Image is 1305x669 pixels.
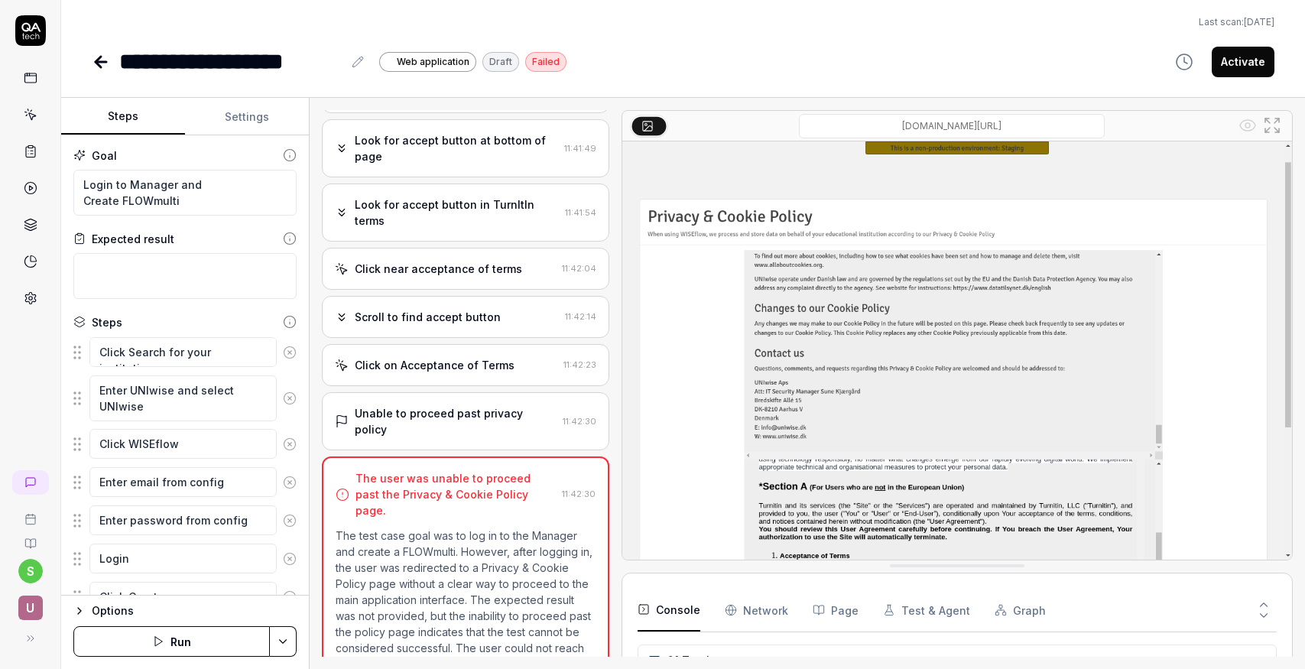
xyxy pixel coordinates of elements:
[725,589,788,632] button: Network
[883,589,970,632] button: Test & Agent
[379,51,476,72] a: Web application
[73,626,270,657] button: Run
[277,544,303,574] button: Remove step
[18,559,43,583] button: s
[185,99,309,135] button: Settings
[277,505,303,536] button: Remove step
[525,52,566,72] div: Failed
[355,357,515,373] div: Click on Acceptance of Terms
[355,309,501,325] div: Scroll to find accept button
[73,505,297,537] div: Suggestions
[92,602,297,620] div: Options
[813,589,859,632] button: Page
[1199,15,1274,29] span: Last scan:
[61,99,185,135] button: Steps
[563,359,596,370] time: 11:42:23
[73,581,297,613] div: Suggestions
[564,143,596,154] time: 11:41:49
[277,383,303,414] button: Remove step
[622,141,1292,560] img: Screenshot
[355,132,558,164] div: Look for accept button at bottom of page
[1166,47,1203,77] button: View version history
[73,466,297,499] div: Suggestions
[92,314,122,330] div: Steps
[12,470,49,495] a: New conversation
[73,375,297,422] div: Suggestions
[1235,113,1260,138] button: Show all interative elements
[6,583,54,623] button: U
[995,589,1046,632] button: Graph
[1260,113,1284,138] button: Open in full screen
[6,501,54,525] a: Book a call with us
[277,429,303,460] button: Remove step
[565,207,596,218] time: 11:41:54
[92,148,117,164] div: Goal
[18,596,43,620] span: U
[638,589,700,632] button: Console
[562,489,596,499] time: 11:42:30
[6,525,54,550] a: Documentation
[277,337,303,368] button: Remove step
[482,52,519,72] div: Draft
[277,582,303,612] button: Remove step
[1199,15,1274,29] button: Last scan:[DATE]
[277,467,303,498] button: Remove step
[92,231,174,247] div: Expected result
[1212,47,1274,77] button: Activate
[355,196,559,229] div: Look for accept button in TurnItIn terms
[73,336,297,369] div: Suggestions
[355,405,557,437] div: Unable to proceed past privacy policy
[355,470,556,518] div: The user was unable to proceed past the Privacy & Cookie Policy page.
[565,311,596,322] time: 11:42:14
[563,416,596,427] time: 11:42:30
[73,428,297,460] div: Suggestions
[73,543,297,575] div: Suggestions
[73,602,297,620] button: Options
[1244,16,1274,28] time: [DATE]
[355,261,522,277] div: Click near acceptance of terms
[562,263,596,274] time: 11:42:04
[397,55,469,69] span: Web application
